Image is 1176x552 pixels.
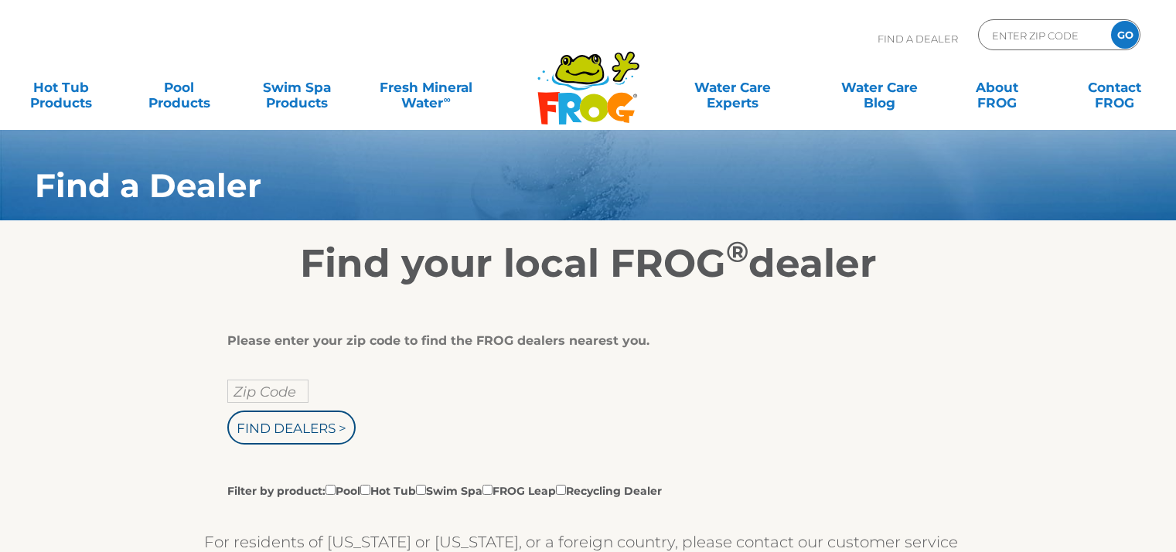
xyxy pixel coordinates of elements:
[326,485,336,495] input: Filter by product:PoolHot TubSwim SpaFROG LeapRecycling Dealer
[529,31,648,125] img: Frog Products Logo
[227,482,662,499] label: Filter by product: Pool Hot Tub Swim Spa FROG Leap Recycling Dealer
[251,72,343,103] a: Swim SpaProducts
[360,485,370,495] input: Filter by product:PoolHot TubSwim SpaFROG LeapRecycling Dealer
[833,72,925,103] a: Water CareBlog
[133,72,224,103] a: PoolProducts
[878,19,958,58] p: Find A Dealer
[443,94,450,105] sup: ∞
[1111,21,1139,49] input: GO
[951,72,1042,103] a: AboutFROG
[556,485,566,495] input: Filter by product:PoolHot TubSwim SpaFROG LeapRecycling Dealer
[35,167,1049,204] h1: Find a Dealer
[227,411,356,445] input: Find Dealers >
[416,485,426,495] input: Filter by product:PoolHot TubSwim SpaFROG LeapRecycling Dealer
[1069,72,1161,103] a: ContactFROG
[482,485,493,495] input: Filter by product:PoolHot TubSwim SpaFROG LeapRecycling Dealer
[658,72,807,103] a: Water CareExperts
[12,240,1164,287] h2: Find your local FROG dealer
[369,72,483,103] a: Fresh MineralWater∞
[726,234,748,269] sup: ®
[227,333,938,349] div: Please enter your zip code to find the FROG dealers nearest you.
[15,72,107,103] a: Hot TubProducts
